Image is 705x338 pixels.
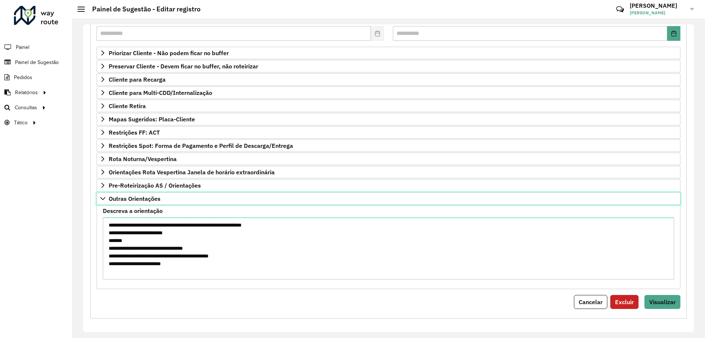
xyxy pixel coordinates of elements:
[97,100,680,112] a: Cliente Retira
[97,166,680,178] a: Orientações Rota Vespertina Janela de horário extraordinária
[579,298,603,306] span: Cancelar
[97,86,680,99] a: Cliente para Multi-CDD/Internalização
[103,206,163,215] label: Descreva a orientação
[630,2,685,9] h3: [PERSON_NAME]
[97,205,680,289] div: Outras Orientações
[615,298,634,306] span: Excluir
[14,74,32,81] span: Pedidos
[14,119,28,127] span: Tático
[644,295,680,309] button: Visualizar
[97,47,680,59] a: Priorizar Cliente - Não podem ficar no buffer
[109,90,212,96] span: Cliente para Multi-CDD/Internalização
[97,126,680,139] a: Restrições FF: ACT
[97,179,680,192] a: Pre-Roteirização AS / Orientações
[610,295,639,309] button: Excluir
[667,26,680,41] button: Choose Date
[15,58,59,66] span: Painel de Sugestão
[109,156,177,162] span: Rota Noturna/Vespertina
[15,89,38,96] span: Relatórios
[109,50,229,56] span: Priorizar Cliente - Não podem ficar no buffer
[109,116,195,122] span: Mapas Sugeridos: Placa-Cliente
[97,153,680,165] a: Rota Noturna/Vespertina
[109,77,166,82] span: Cliente para Recarga
[97,73,680,86] a: Cliente para Recarga
[109,129,160,135] span: Restrições FF: ACT
[16,43,29,51] span: Painel
[97,60,680,72] a: Preservar Cliente - Devem ficar no buffer, não roteirizar
[15,104,37,111] span: Consultas
[109,143,293,149] span: Restrições Spot: Forma de Pagamento e Perfil de Descarga/Entrega
[649,298,676,306] span: Visualizar
[612,1,628,17] a: Contato Rápido
[109,196,160,202] span: Outras Orientações
[109,63,258,69] span: Preservar Cliente - Devem ficar no buffer, não roteirizar
[109,169,275,175] span: Orientações Rota Vespertina Janela de horário extraordinária
[85,5,200,13] h2: Painel de Sugestão - Editar registro
[574,295,607,309] button: Cancelar
[97,113,680,125] a: Mapas Sugeridos: Placa-Cliente
[630,10,685,16] span: [PERSON_NAME]
[109,103,146,109] span: Cliente Retira
[97,139,680,152] a: Restrições Spot: Forma de Pagamento e Perfil de Descarga/Entrega
[109,182,201,188] span: Pre-Roteirização AS / Orientações
[97,192,680,205] a: Outras Orientações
